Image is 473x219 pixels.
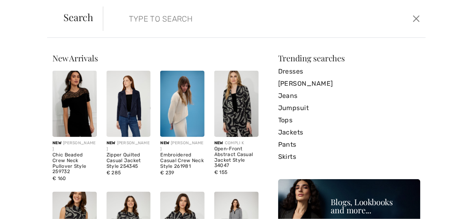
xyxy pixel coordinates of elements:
[214,141,223,145] span: New
[278,54,421,62] div: Trending searches
[214,140,259,146] div: COMPLI K
[214,71,259,137] img: Open-Front Abstract Casual Jacket Style 34047. As sample
[278,78,421,90] a: [PERSON_NAME]
[52,71,97,137] img: Chic Beaded Crew Neck Pullover Style 259732. Black
[214,169,228,175] span: € 155
[52,152,97,175] div: Chic Beaded Crew Neck Pullover Style 259732
[107,71,151,137] img: Zipper Quilted Casual Jacket Style 254345. Navy
[160,152,205,169] div: Embroidered Casual Crew Neck Style 261981
[331,198,416,215] div: Blogs, Lookbooks and more...
[214,146,259,169] div: Open-Front Abstract Casual Jacket Style 34047
[160,71,205,137] img: Embroidered Casual Crew Neck Style 261981. Birch melange
[52,140,97,152] div: [PERSON_NAME]
[123,7,339,31] input: TYPE TO SEARCH
[18,6,35,13] span: Help
[160,140,205,152] div: [PERSON_NAME]
[160,141,169,145] span: New
[52,52,98,63] span: New Arrivals
[107,140,151,152] div: [PERSON_NAME]
[160,170,174,176] span: € 239
[278,126,421,139] a: Jackets
[278,139,421,151] a: Pants
[107,170,121,176] span: € 285
[278,114,421,126] a: Tops
[107,152,151,169] div: Zipper Quilted Casual Jacket Style 254345
[410,12,422,25] button: Close
[278,151,421,163] a: Skirts
[63,12,93,22] span: Search
[278,102,421,114] a: Jumpsuit
[52,141,61,145] span: New
[107,141,116,145] span: New
[278,90,421,102] a: Jeans
[278,65,421,78] a: Dresses
[52,176,66,181] span: € 160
